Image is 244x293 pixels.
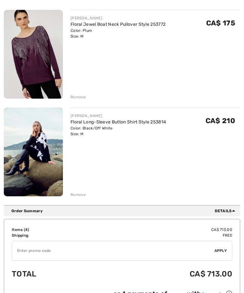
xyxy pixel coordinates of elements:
[71,15,166,21] div: [PERSON_NAME]
[92,227,232,233] td: CA$ 713.00
[214,248,227,254] span: Apply
[71,125,166,137] div: Color: Black/Off White Size: M
[71,28,166,39] div: Color: Plum Size: M
[206,19,235,27] span: CA$ 175
[12,233,92,238] td: Shipping
[92,263,232,285] td: CA$ 713.00
[206,116,235,125] span: CA$ 210
[11,208,238,214] div: Order Summary
[215,208,238,214] span: Details
[25,227,28,232] span: 4
[12,241,214,260] input: Promo code
[4,10,63,99] img: Floral Jewel Boat Neck Pullover Style 253772
[71,113,166,119] div: [PERSON_NAME]
[12,227,92,233] td: Items ( )
[71,22,166,27] a: Floral Jewel Boat Neck Pullover Style 253772
[4,108,63,196] img: Floral Long-Sleeve Button Shirt Style 253814
[71,119,166,125] a: Floral Long-Sleeve Button Shirt Style 253814
[12,263,92,285] td: Total
[71,94,86,100] div: Remove
[92,233,232,238] td: Free
[71,192,86,198] div: Remove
